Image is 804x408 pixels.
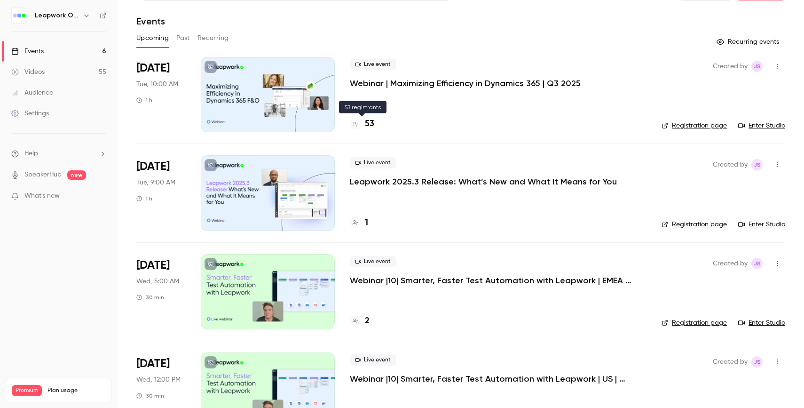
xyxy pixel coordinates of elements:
span: Wed, 12:00 PM [136,375,181,384]
span: Tue, 9:00 AM [136,178,175,187]
div: Sep 30 Tue, 11:00 AM (America/New York) [136,57,186,132]
span: Premium [12,385,42,396]
a: Registration page [662,318,727,328]
span: Live event [350,59,396,70]
span: Live event [350,354,396,366]
span: Jaynesh Singh [751,356,763,368]
button: Recurring events [712,34,785,49]
span: JS [754,258,761,269]
span: JS [754,61,761,72]
span: [DATE] [136,356,170,371]
span: What's new [24,191,60,201]
span: Jaynesh Singh [751,258,763,269]
div: Settings [11,109,49,118]
span: Live event [350,157,396,168]
span: Created by [713,61,748,72]
span: new [67,170,86,180]
h4: 1 [365,216,368,229]
li: help-dropdown-opener [11,149,106,159]
a: Registration page [662,220,727,229]
span: Jaynesh Singh [751,159,763,170]
span: Live event [350,256,396,267]
span: [DATE] [136,61,170,76]
a: 1 [350,216,368,229]
span: Plan usage [47,387,106,394]
a: Enter Studio [738,121,785,130]
div: 1 h [136,195,152,202]
img: Leapwork Online Event [12,8,27,23]
button: Recurring [197,31,229,46]
span: [DATE] [136,159,170,174]
h4: 53 [365,118,374,130]
a: Webinar |10| Smarter, Faster Test Automation with Leapwork | US | Q4 2025 [350,373,632,384]
span: [DATE] [136,258,170,273]
h1: Events [136,16,165,27]
a: 53 [350,118,374,130]
iframe: Noticeable Trigger [95,192,106,200]
div: 30 min [136,294,164,301]
div: Events [11,47,44,56]
div: Oct 28 Tue, 10:00 AM (America/New York) [136,155,186,231]
h6: Leapwork Online Event [35,11,79,20]
a: Enter Studio [738,318,785,328]
a: Enter Studio [738,220,785,229]
a: Webinar | Maximizing Efficiency in Dynamics 365 | Q3 2025 [350,78,581,89]
div: 30 min [136,392,164,400]
span: Created by [713,258,748,269]
div: 1 h [136,96,152,104]
span: Jaynesh Singh [751,61,763,72]
span: Help [24,149,38,159]
a: SpeakerHub [24,170,62,180]
div: Audience [11,88,53,97]
h4: 2 [365,315,370,328]
button: Upcoming [136,31,169,46]
button: Past [176,31,190,46]
a: 2 [350,315,370,328]
span: Created by [713,159,748,170]
span: Tue, 10:00 AM [136,80,178,89]
a: Leapwork 2025.3 Release: What’s New and What It Means for You [350,176,617,187]
a: Registration page [662,121,727,130]
div: Oct 29 Wed, 10:00 AM (Europe/London) [136,254,186,329]
a: Webinar |10| Smarter, Faster Test Automation with Leapwork | EMEA | Q4 2025 [350,275,632,286]
span: JS [754,356,761,368]
span: Created by [713,356,748,368]
span: Wed, 5:00 AM [136,277,179,286]
div: Videos [11,67,45,77]
span: JS [754,159,761,170]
